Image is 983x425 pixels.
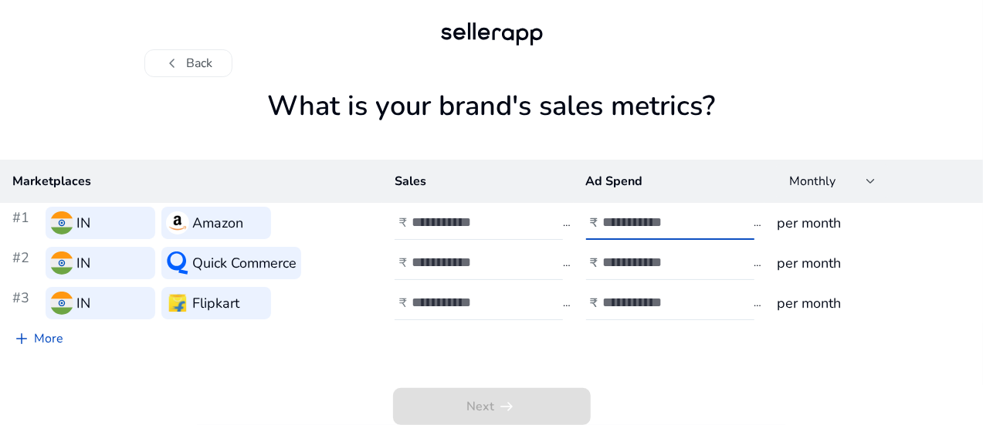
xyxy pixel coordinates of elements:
[192,212,243,234] h3: Amazon
[591,256,598,271] h4: ₹
[76,252,90,274] h3: IN
[50,251,73,275] img: in.svg
[192,252,297,274] h3: Quick Commerce
[164,54,182,73] span: chevron_left
[399,216,407,231] h4: ₹
[574,160,765,203] th: Ad Spend
[144,49,232,77] button: chevron_leftBack
[399,296,407,311] h4: ₹
[591,296,598,311] h4: ₹
[777,252,971,274] h3: per month
[789,173,836,190] span: Monthly
[76,292,90,314] h3: IN
[382,160,574,203] th: Sales
[399,256,407,271] h4: ₹
[12,207,39,239] h3: #1
[12,247,39,279] h3: #2
[192,292,239,314] h3: Flipkart
[12,287,39,319] h3: #3
[50,292,73,315] img: in.svg
[591,216,598,231] h4: ₹
[777,212,971,234] h3: per month
[12,329,31,348] span: add
[50,211,73,234] img: in.svg
[76,212,90,234] h3: IN
[777,292,971,314] h3: per month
